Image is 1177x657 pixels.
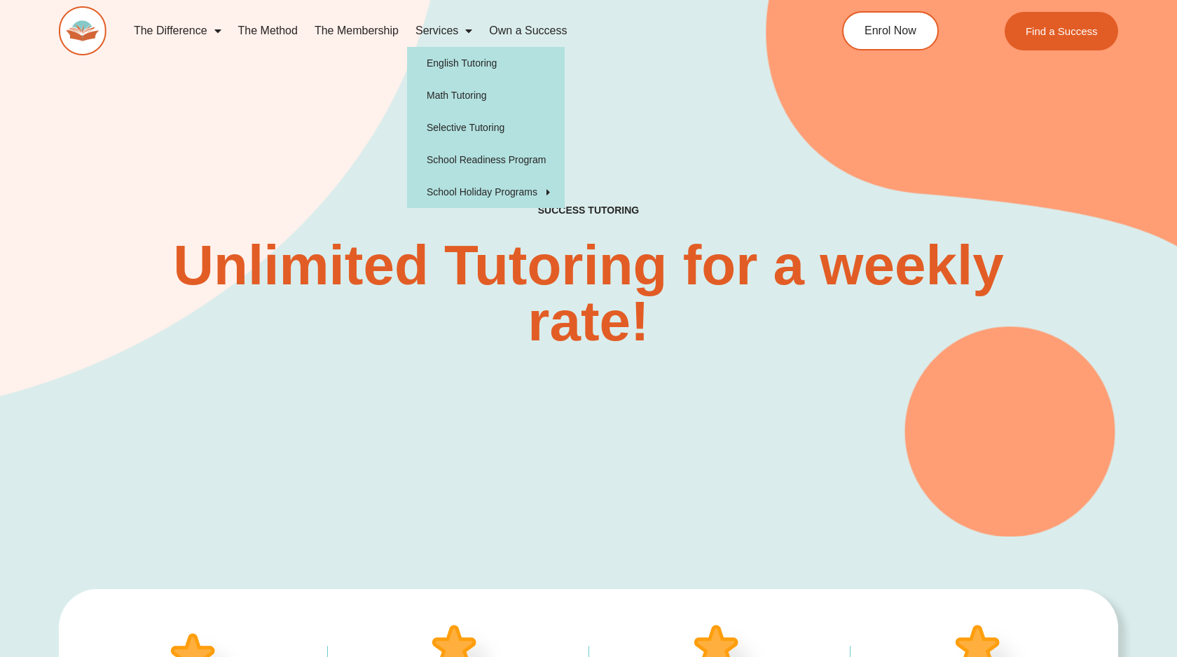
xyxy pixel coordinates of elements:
a: Services [407,15,481,47]
a: School Holiday Programs [407,176,565,208]
a: Enrol Now [842,11,939,50]
h2: Unlimited Tutoring for a weekly rate! [128,237,1049,350]
a: The Membership [306,15,407,47]
a: The Difference [125,15,230,47]
a: Math Tutoring [407,79,565,111]
a: Own a Success [481,15,575,47]
h4: SUCCESS TUTORING​ [432,205,745,216]
iframe: Chat Widget [937,499,1177,657]
ul: Services [407,47,565,208]
a: School Readiness Program [407,144,565,176]
a: Find a Success [1004,12,1118,50]
a: The Method [230,15,306,47]
a: English Tutoring [407,47,565,79]
nav: Menu [125,15,781,47]
span: Find a Success [1025,26,1097,36]
span: Enrol Now [865,25,916,36]
a: Selective Tutoring [407,111,565,144]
